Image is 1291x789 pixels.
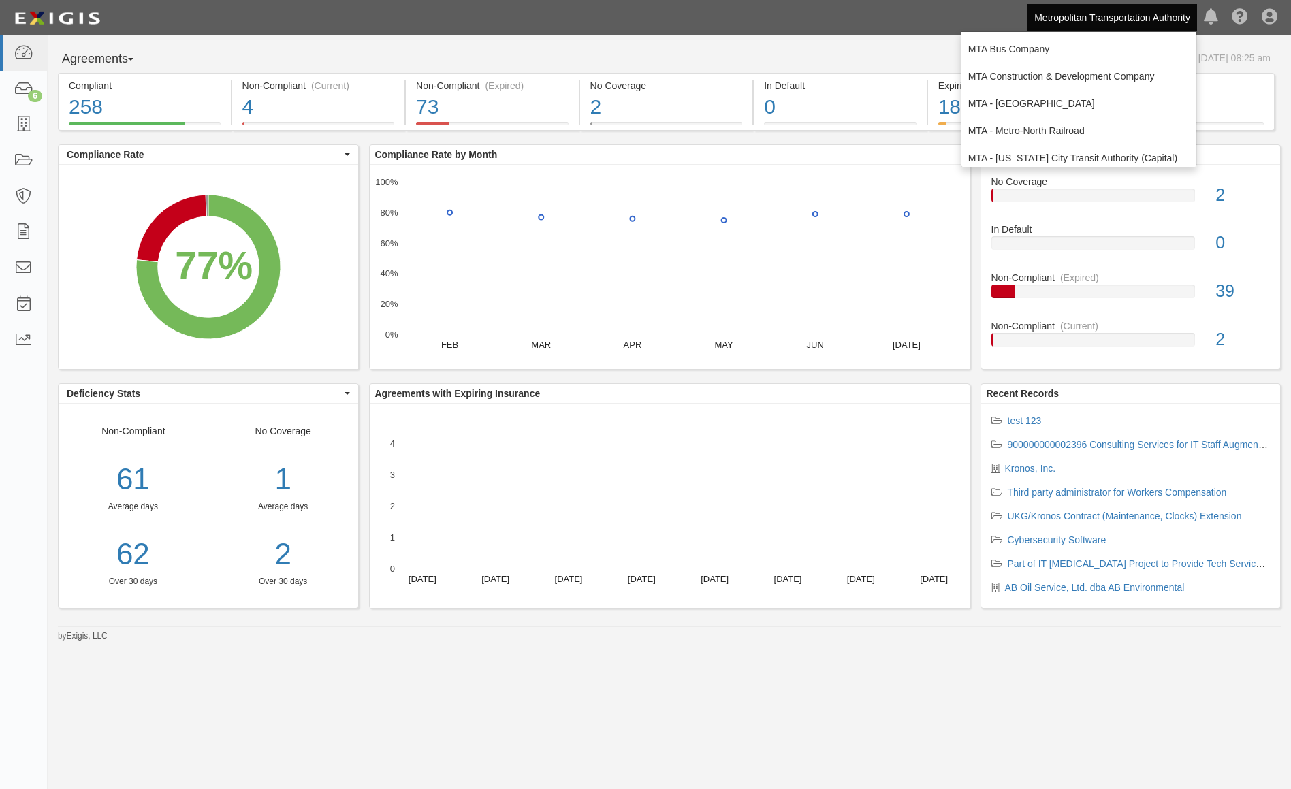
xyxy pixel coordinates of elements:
div: 18 [938,93,1091,122]
a: In Default0 [991,223,1271,271]
a: Expiring Insurance18 [928,122,1101,133]
text: [DATE] [892,340,920,350]
small: by [58,630,108,642]
text: [DATE] [408,574,436,584]
div: (Expired) [1060,271,1099,285]
a: AB Oil Service, Ltd. dba AB Environmental [1005,582,1185,593]
a: Kronos, Inc. [1005,463,1056,474]
span: Deficiency Stats [67,387,341,400]
text: 0 [389,564,394,574]
a: MTA Bus Company [961,35,1196,63]
text: 2 [389,501,394,511]
text: 4 [389,438,394,449]
a: In Default0 [754,122,927,133]
a: Non-Compliant(Expired)39 [991,271,1271,319]
div: 4 [242,93,395,122]
svg: A chart. [59,165,358,369]
text: 3 [389,470,394,480]
div: 1 [219,458,348,501]
b: Compliance Rate by Month [375,149,498,160]
i: Help Center - Complianz [1232,10,1248,26]
a: test 123 [1008,415,1042,426]
div: Non-Compliant [981,271,1281,285]
a: 2 [219,533,348,576]
text: 1 [389,532,394,543]
div: Non-Compliant (Current) [242,79,395,93]
div: (Current) [1060,319,1098,333]
a: MTA - Metro-North Railroad [961,117,1196,144]
text: [DATE] [774,574,801,584]
div: 0 [1205,231,1280,255]
text: [DATE] [554,574,582,584]
div: In Default [764,79,917,93]
text: JUN [806,340,823,350]
a: Non-Compliant(Expired)73 [406,122,579,133]
text: APR [623,340,641,350]
div: 2 [1205,183,1280,208]
div: 2 [1205,327,1280,352]
text: [DATE] [701,574,729,584]
b: Agreements with Expiring Insurance [375,388,541,399]
a: Exigis, LLC [67,631,108,641]
button: Deficiency Stats [59,384,358,403]
a: Compliant258 [58,122,231,133]
a: MTA - [GEOGRAPHIC_DATA] [961,90,1196,117]
a: UKG/Kronos Contract (Maintenance, Clocks) Extension [1008,511,1242,521]
svg: A chart. [370,165,970,369]
svg: A chart. [370,404,970,608]
div: 77% [175,238,253,293]
div: No Coverage [981,175,1281,189]
div: (Expired) [485,79,524,93]
a: Non-Compliant(Current)2 [991,319,1271,357]
a: Metropolitan Transportation Authority [1027,4,1197,31]
a: Pending Review3 [1102,122,1275,133]
div: Over 30 days [219,576,348,587]
a: MTA Construction & Development Company [961,63,1196,90]
button: Agreements [58,46,160,73]
div: 61 [59,458,208,501]
text: [DATE] [920,574,948,584]
div: 73 [416,93,569,122]
span: Compliance Rate [67,148,341,161]
div: Non-Compliant (Expired) [416,79,569,93]
div: 2 [590,93,743,122]
div: Over 30 days [59,576,208,587]
div: 258 [69,93,221,122]
div: No Coverage [208,424,358,587]
text: MAR [531,340,551,350]
button: Compliance Rate [59,145,358,164]
a: Third party administrator for Workers Compensation [1008,487,1227,498]
a: No Coverage2 [580,122,753,133]
div: 0 [764,93,917,122]
div: 6 [28,90,42,102]
text: [DATE] [627,574,655,584]
text: 0% [385,329,398,340]
div: In Default [981,223,1281,236]
text: 60% [380,238,398,248]
div: (Current) [311,79,349,93]
a: Cybersecurity Software [1008,534,1106,545]
div: 39 [1205,279,1280,304]
div: Non-Compliant [981,319,1281,333]
text: [DATE] [846,574,874,584]
a: MTA - [US_STATE] City Transit Authority (Capital) [961,144,1196,172]
div: Average days [219,501,348,513]
div: As of [DATE] 08:25 am [1174,51,1271,65]
text: 40% [380,268,398,278]
div: No Coverage [590,79,743,93]
a: Non-Compliant(Current)4 [232,122,405,133]
div: Non-Compliant [59,424,208,587]
text: MAY [714,340,733,350]
text: 20% [380,299,398,309]
a: 62 [59,533,208,576]
div: Expiring Insurance [938,79,1091,93]
text: 80% [380,208,398,218]
text: [DATE] [481,574,509,584]
text: 100% [375,177,398,187]
b: Recent Records [987,388,1059,399]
